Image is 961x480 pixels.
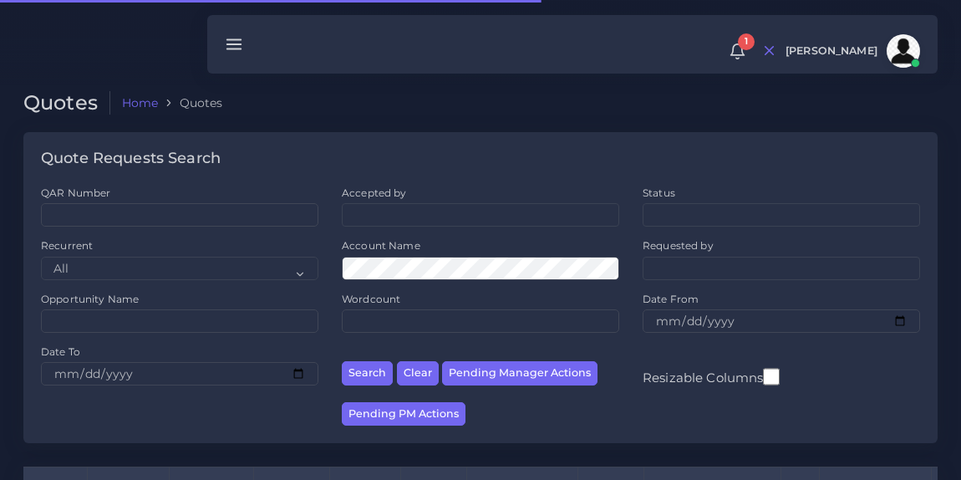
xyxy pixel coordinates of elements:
label: Date From [643,292,699,306]
label: Requested by [643,238,714,253]
span: [PERSON_NAME] [786,46,877,57]
label: Resizable Columns [643,366,780,387]
button: Search [342,361,393,386]
input: Resizable Columns [763,366,780,387]
span: 1 [738,33,755,50]
button: Clear [397,361,439,386]
h4: Quote Requests Search [41,150,221,168]
h2: Quotes [23,91,110,115]
img: avatar [887,34,920,68]
label: Date To [41,345,80,359]
a: [PERSON_NAME]avatar [777,34,926,68]
a: Home [122,94,159,111]
label: Accepted by [342,186,407,200]
li: Quotes [158,94,222,111]
button: Pending Manager Actions [442,361,597,386]
label: Opportunity Name [41,292,139,306]
label: Wordcount [342,292,400,306]
label: Recurrent [41,238,93,253]
label: Account Name [342,238,420,253]
button: Pending PM Actions [342,402,465,426]
label: Status [643,186,675,200]
a: 1 [723,43,752,60]
label: QAR Number [41,186,110,200]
